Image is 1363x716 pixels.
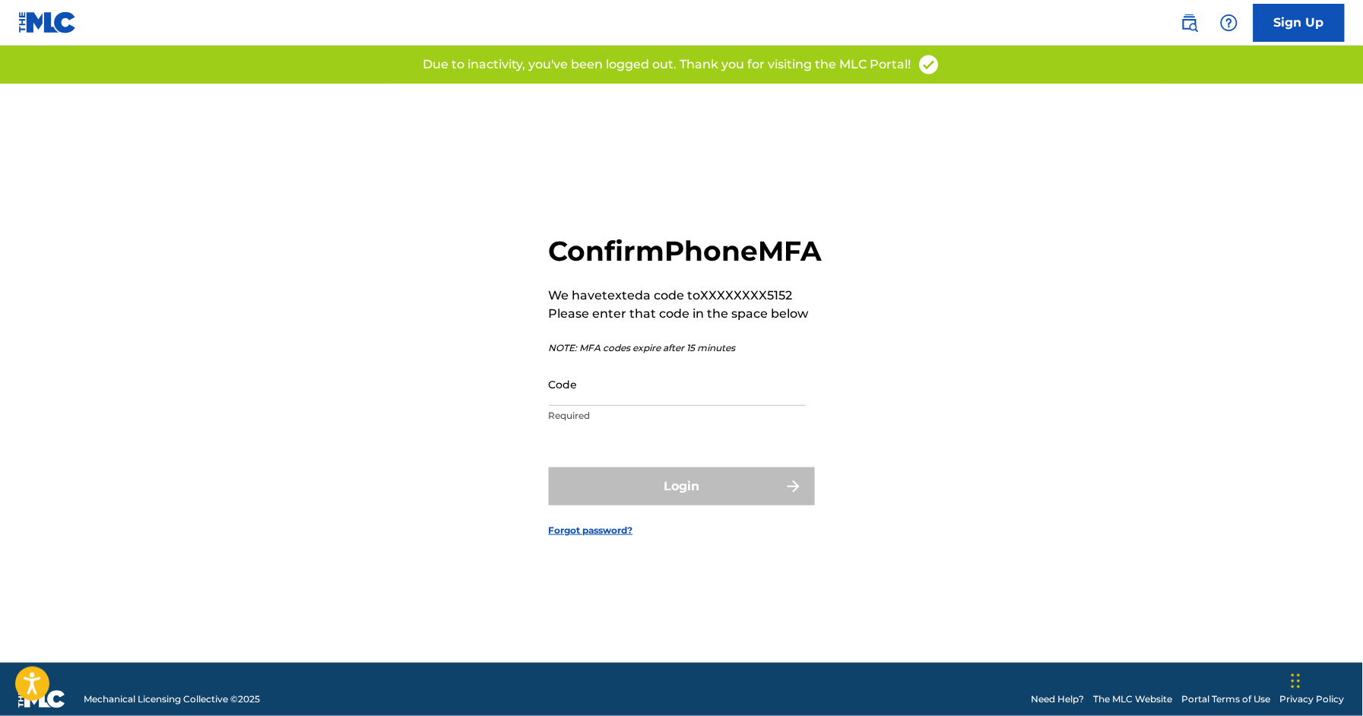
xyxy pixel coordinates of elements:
h2: Confirm Phone MFA [549,234,823,268]
p: Required [549,409,806,423]
p: We have texted a code to XXXXXXXX5152 [549,287,823,305]
img: search [1181,14,1199,32]
div: Drag [1292,658,1301,704]
a: Need Help? [1032,692,1085,706]
img: help [1220,14,1238,32]
a: Sign Up [1254,4,1345,42]
span: Mechanical Licensing Collective © 2025 [84,692,260,706]
p: NOTE: MFA codes expire after 15 minutes [549,341,823,355]
a: Privacy Policy [1280,692,1345,706]
p: Please enter that code in the space below [549,305,823,323]
a: Public Search [1174,8,1205,38]
a: Forgot password? [549,524,633,537]
img: MLC Logo [18,11,77,33]
img: access [918,53,940,76]
p: Due to inactivity, you've been logged out. Thank you for visiting the MLC Portal! [423,55,911,74]
a: The MLC Website [1094,692,1173,706]
div: Help [1214,8,1244,38]
img: logo [18,690,65,708]
iframe: Chat Widget [1287,643,1363,716]
a: Portal Terms of Use [1182,692,1271,706]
